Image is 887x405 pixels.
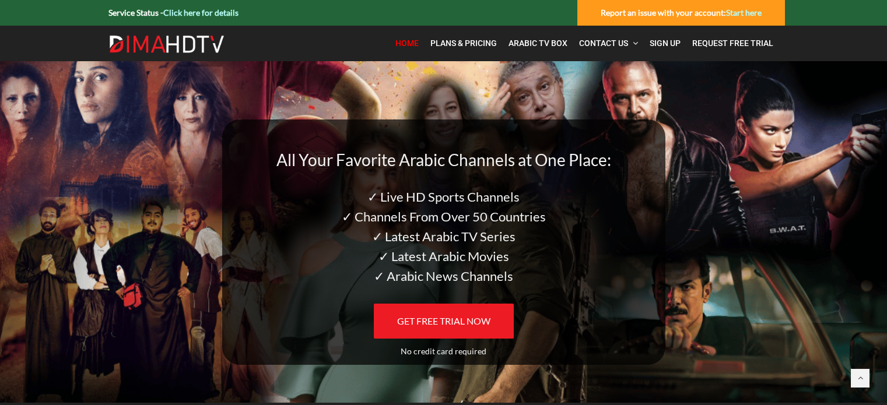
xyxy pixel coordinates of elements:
[374,304,514,339] a: GET FREE TRIAL NOW
[342,209,546,224] span: ✓ Channels From Over 50 Countries
[644,31,686,55] a: Sign Up
[372,228,516,244] span: ✓ Latest Arabic TV Series
[509,38,567,48] span: Arabic TV Box
[401,346,486,356] span: No credit card required
[430,38,497,48] span: Plans & Pricing
[397,315,490,326] span: GET FREE TRIAL NOW
[163,8,239,17] a: Click here for details
[374,268,513,284] span: ✓ Arabic News Channels
[686,31,779,55] a: Request Free Trial
[503,31,573,55] a: Arabic TV Box
[108,8,239,17] strong: Service Status -
[726,8,762,17] a: Start here
[367,189,520,205] span: ✓ Live HD Sports Channels
[108,35,225,54] img: Dima HDTV
[851,369,870,388] a: Back to top
[390,31,425,55] a: Home
[579,38,628,48] span: Contact Us
[395,38,419,48] span: Home
[573,31,644,55] a: Contact Us
[650,38,681,48] span: Sign Up
[601,8,762,17] strong: Report an issue with your account:
[425,31,503,55] a: Plans & Pricing
[276,150,611,170] span: All Your Favorite Arabic Channels at One Place:
[378,248,509,264] span: ✓ Latest Arabic Movies
[692,38,773,48] span: Request Free Trial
